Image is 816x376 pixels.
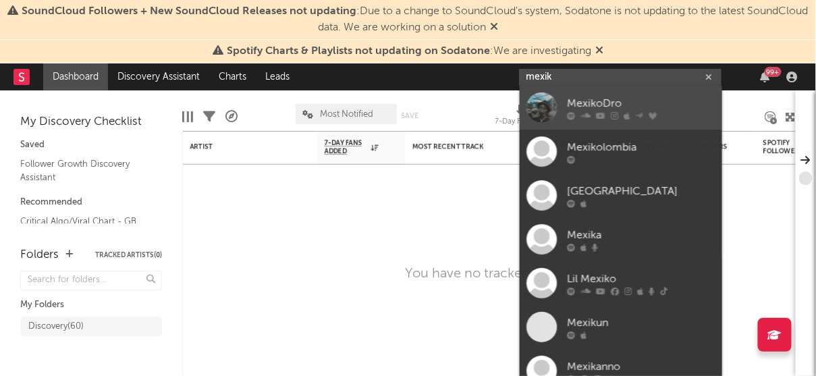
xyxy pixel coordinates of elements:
[108,63,209,90] a: Discovery Assistant
[520,130,722,173] a: Mexikolombia
[567,315,715,331] div: Mexikun
[227,46,490,57] span: Spotify Charts & Playlists not updating on Sodatone
[567,271,715,288] div: Lil Mexiko
[402,112,419,119] button: Save
[567,359,715,375] div: Mexikanno
[761,72,770,82] button: 99+
[209,63,256,90] a: Charts
[567,184,715,200] div: [GEOGRAPHIC_DATA]
[256,63,299,90] a: Leads
[495,97,549,136] div: 7-Day Fans Added (7-Day Fans Added)
[43,63,108,90] a: Dashboard
[190,143,291,151] div: Artist
[412,143,514,151] div: Most Recent Track
[495,114,549,130] div: 7-Day Fans Added (7-Day Fans Added)
[520,261,722,305] a: Lil Mexiko
[765,67,782,77] div: 99 +
[405,266,573,282] div: You have no tracked artists.
[567,227,715,244] div: Mexika
[95,252,162,259] button: Tracked Artists(0)
[520,305,722,349] a: Mexikun
[22,6,809,33] span: : Due to a change to SoundCloud's system, Sodatone is not updating to the latest SoundCloud data....
[182,97,193,136] div: Edit Columns
[20,194,162,211] div: Recommended
[20,157,148,184] a: Follower Growth Discovery Assistant
[520,217,722,261] a: Mexika
[20,297,162,313] div: My Folders
[20,271,162,290] input: Search for folders...
[325,139,368,155] span: 7-Day Fans Added
[227,46,591,57] span: : We are investigating
[20,247,59,263] div: Folders
[28,319,84,335] div: Discovery ( 60 )
[20,137,162,153] div: Saved
[567,96,715,112] div: MexikoDro
[22,6,357,17] span: SoundCloud Followers + New SoundCloud Releases not updating
[490,22,498,33] span: Dismiss
[20,317,162,337] a: Discovery(60)
[763,139,811,155] div: Spotify Followers
[595,46,603,57] span: Dismiss
[203,97,215,136] div: Filters
[320,110,374,119] span: Most Notified
[20,214,148,229] a: Critical Algo/Viral Chart - GB
[567,140,715,156] div: Mexikolombia
[520,173,722,217] a: [GEOGRAPHIC_DATA]
[520,86,722,130] a: MexikoDro
[225,97,238,136] div: A&R Pipeline
[519,69,722,86] input: Search for artists
[20,114,162,130] div: My Discovery Checklist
